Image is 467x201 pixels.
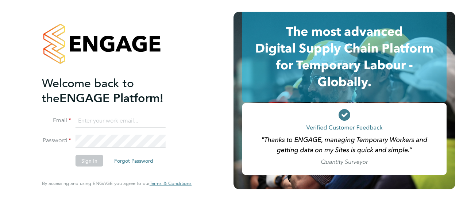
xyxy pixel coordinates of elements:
a: Terms & Conditions [150,181,192,186]
span: Terms & Conditions [150,180,192,186]
button: Sign In [76,155,103,167]
label: Password [42,137,71,144]
h2: ENGAGE Platform! [42,76,184,105]
button: Forgot Password [108,155,159,167]
label: Email [42,116,71,124]
input: Enter your work email... [76,114,166,127]
span: Welcome back to the [42,76,134,105]
span: By accessing and using ENGAGE you agree to our [42,180,192,186]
